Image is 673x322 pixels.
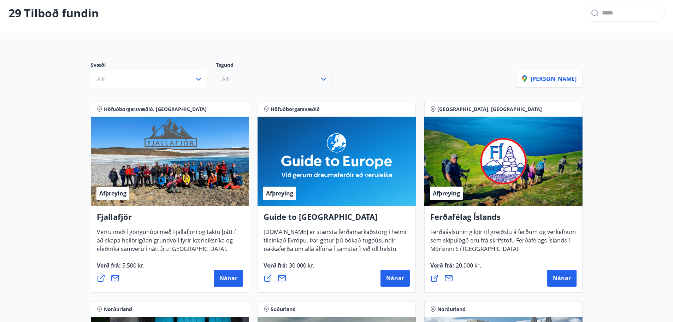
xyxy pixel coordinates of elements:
[8,5,99,21] p: 29 Tilboð fundin
[516,70,583,88] button: [PERSON_NAME]
[91,70,207,88] button: Allt
[547,270,577,287] button: Nánar
[97,75,105,83] span: Allt
[264,228,406,275] span: [DOMAIN_NAME] er stærsta ferðamarkaðstorg í heimi tileinkað Evrópu. Þar getur þú bókað tugþúsundi...
[430,211,577,228] h4: Ferðafélag Íslands
[222,75,230,83] span: Allt
[430,262,481,275] span: Verð frá :
[522,75,577,83] p: [PERSON_NAME]
[97,228,236,258] span: Vertu með í gönguhópi með Fjallafjöri og taktu þátt í að skapa heilbrigðan grundvöll fyrir kærlei...
[271,306,296,313] span: Suðurland
[288,262,314,269] span: 30.000 kr.
[97,262,144,275] span: Verð frá :
[380,270,410,287] button: Nánar
[553,274,571,282] span: Nánar
[97,211,243,228] h4: Fjallafjör
[214,270,243,287] button: Nánar
[433,189,460,197] span: Afþreying
[91,62,216,70] p: Svæði
[104,306,132,313] span: Norðurland
[454,262,481,269] span: 20.000 kr.
[386,274,404,282] span: Nánar
[264,262,314,275] span: Verð frá :
[271,106,320,113] span: Höfuðborgarsvæðið
[437,106,542,113] span: [GEOGRAPHIC_DATA], [GEOGRAPHIC_DATA]
[216,70,332,88] button: Allt
[121,262,144,269] span: 5.500 kr.
[104,106,207,113] span: Höfuðborgarsvæðið, [GEOGRAPHIC_DATA]
[437,306,466,313] span: Norðurland
[430,228,576,258] span: Ferðaávísunin gildir til greiðslu á ferðum og verkefnum sem skipulögð eru frá skrifstofu Ferðafél...
[219,274,237,282] span: Nánar
[99,189,126,197] span: Afþreying
[266,189,293,197] span: Afþreying
[216,62,341,70] p: Tegund
[264,211,410,228] h4: Guide to [GEOGRAPHIC_DATA]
